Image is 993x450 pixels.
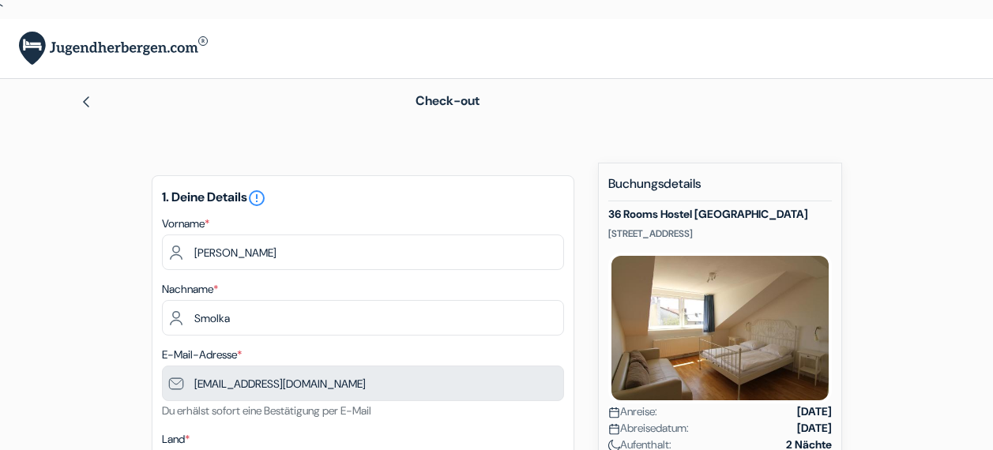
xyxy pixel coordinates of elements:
[162,366,564,401] input: E-Mail-Adresse eingeben
[162,216,209,232] label: Vorname
[162,347,242,363] label: E-Mail-Adresse
[608,423,620,435] img: calendar.svg
[608,176,832,201] h5: Buchungsdetails
[162,281,218,298] label: Nachname
[162,431,190,448] label: Land
[416,92,480,109] span: Check-out
[247,189,266,208] i: error_outline
[247,189,266,205] a: error_outline
[162,234,564,270] input: Vornamen eingeben
[797,420,832,437] strong: [DATE]
[80,96,92,108] img: left_arrow.svg
[608,208,832,221] h5: 36 Rooms Hostel [GEOGRAPHIC_DATA]
[608,420,689,437] span: Abreisedatum:
[608,403,657,420] span: Anreise:
[162,403,371,418] small: Du erhälst sofort eine Bestätigung per E-Mail
[608,407,620,418] img: calendar.svg
[608,227,832,240] p: [STREET_ADDRESS]
[162,189,564,208] h5: 1. Deine Details
[19,32,208,66] img: Jugendherbergen.com
[797,403,832,420] strong: [DATE]
[162,300,564,336] input: Nachnamen eingeben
